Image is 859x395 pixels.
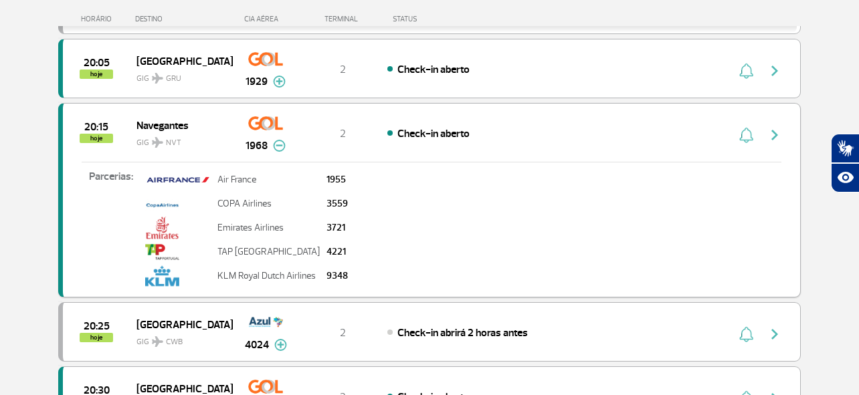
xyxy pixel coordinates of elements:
button: Abrir recursos assistivos. [831,163,859,192]
span: hoje [80,333,113,342]
span: 4024 [245,337,269,353]
img: sino-painel-voo.svg [739,63,753,79]
p: 3721 [326,223,348,233]
img: property-1airfrance.jpg [145,168,211,191]
span: 2025-09-29 20:25:00 [84,321,110,331]
div: Plugin de acessibilidade da Hand Talk. [831,134,859,192]
img: seta-direita-painel-voo.svg [767,326,783,342]
img: seta-direita-painel-voo.svg [767,127,783,143]
span: 2 [340,326,346,340]
span: hoje [80,134,113,143]
span: 2 [340,63,346,76]
span: CWB [166,336,183,348]
img: klm.png [145,265,179,287]
img: logo-copa-airlines_menor.jpg [145,192,179,215]
span: Check-in abrirá 2 horas antes [397,326,528,340]
span: NVT [166,137,181,149]
p: 1955 [326,175,348,184]
p: 3559 [326,199,348,209]
img: sino-painel-voo.svg [739,326,753,342]
span: GIG [136,329,222,348]
div: CIA AÉREA [232,15,299,23]
p: 9348 [326,271,348,281]
span: GIG [136,65,222,85]
span: Check-in aberto [397,127,470,140]
div: HORÁRIO [62,15,135,23]
img: destiny_airplane.svg [152,137,163,148]
div: STATUS [386,15,495,23]
span: 2025-09-29 20:30:00 [84,386,110,395]
p: Emirates Airlines [217,223,320,233]
img: sino-painel-voo.svg [739,127,753,143]
span: 2 [340,127,346,140]
img: mais-info-painel-voo.svg [273,76,286,88]
p: COPA Airlines [217,199,320,209]
span: Check-in aberto [397,63,470,76]
p: Air France [217,175,320,184]
img: mais-info-painel-voo.svg [274,339,287,351]
span: 2025-09-29 20:05:00 [84,58,110,68]
img: emirates.png [145,217,179,239]
span: GRU [166,73,181,85]
p: KLM Royal Dutch Airlines [217,271,320,281]
img: seta-direita-painel-voo.svg [767,63,783,79]
img: destiny_airplane.svg [152,336,163,347]
span: GIG [136,130,222,149]
span: 2025-09-29 20:15:00 [84,122,108,132]
span: 1968 [246,138,268,154]
img: destiny_airplane.svg [152,73,163,84]
img: menos-info-painel-voo.svg [273,140,286,152]
span: [GEOGRAPHIC_DATA] [136,52,222,70]
span: Navegantes [136,116,222,134]
span: [GEOGRAPHIC_DATA] [136,315,222,333]
img: tap.png [145,241,179,263]
p: TAP [GEOGRAPHIC_DATA] [217,247,320,257]
p: Parcerias: [63,168,142,278]
button: Abrir tradutor de língua de sinais. [831,134,859,163]
p: 4221 [326,247,348,257]
span: 1929 [246,74,268,90]
div: TERMINAL [299,15,386,23]
span: hoje [80,70,113,79]
div: DESTINO [135,15,233,23]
